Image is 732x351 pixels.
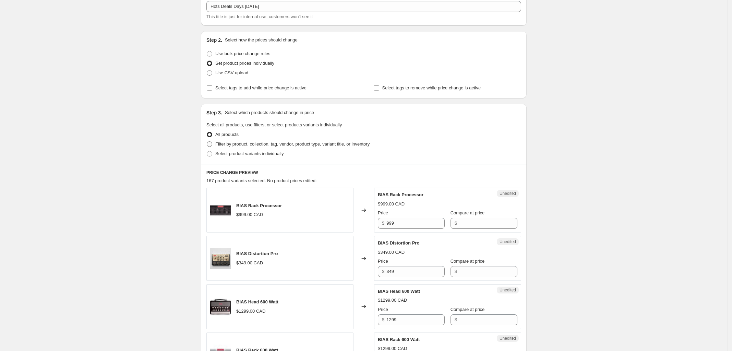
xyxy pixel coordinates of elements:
img: front_panel_80x.jpg [210,296,231,317]
span: Use bulk price change rules [215,51,270,56]
span: Unedited [500,191,516,196]
div: $349.00 CAD [236,260,263,266]
span: Compare at price [451,210,485,215]
span: Select product variants individually [215,151,284,156]
span: BIAS Head 600 Watt [378,289,420,294]
span: Price [378,307,388,312]
span: Select all products, use filters, or select products variants individually [206,122,342,127]
span: Price [378,210,388,215]
span: Unedited [500,336,516,341]
span: Use CSV upload [215,70,248,75]
h2: Step 2. [206,37,222,43]
div: $999.00 CAD [236,211,263,218]
h2: Step 3. [206,109,222,116]
span: Unedited [500,239,516,245]
span: Price [378,259,388,264]
p: Select how the prices should change [225,37,298,43]
span: Select tags to add while price change is active [215,85,307,90]
img: BIAS-Rack-Processor-front_p_80x.png [210,200,231,221]
span: $ [455,317,457,322]
span: Select tags to remove while price change is active [382,85,481,90]
span: $ [382,221,384,226]
span: 167 product variants selected. No product prices edited: [206,178,317,183]
div: $1299.00 CAD [378,297,407,304]
span: This title is just for internal use, customers won't see it [206,14,313,19]
div: $999.00 CAD [378,201,405,208]
span: BIAS Rack 600 Watt [378,337,420,342]
span: BIAS Head 600 Watt [236,299,278,304]
span: $ [455,269,457,274]
span: $ [382,317,384,322]
span: BIAS Distortion Pro [236,251,278,256]
span: BIAS Distortion Pro [378,240,419,246]
span: $ [382,269,384,274]
span: Compare at price [451,307,485,312]
h6: PRICE CHANGE PREVIEW [206,170,521,175]
span: Compare at price [451,259,485,264]
div: $1299.00 CAD [236,308,265,315]
span: BIAS Rack Processor [378,192,423,197]
span: Set product prices individually [215,61,274,66]
p: Select which products should change in price [225,109,314,116]
span: All products [215,132,239,137]
span: BIAS Rack Processor [236,203,282,208]
img: DSC_0571_80x.jpg [210,248,231,269]
span: $ [455,221,457,226]
span: Unedited [500,287,516,293]
span: Filter by product, collection, tag, vendor, product type, variant title, or inventory [215,141,370,147]
input: 30% off holiday sale [206,1,521,12]
div: $349.00 CAD [378,249,405,256]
